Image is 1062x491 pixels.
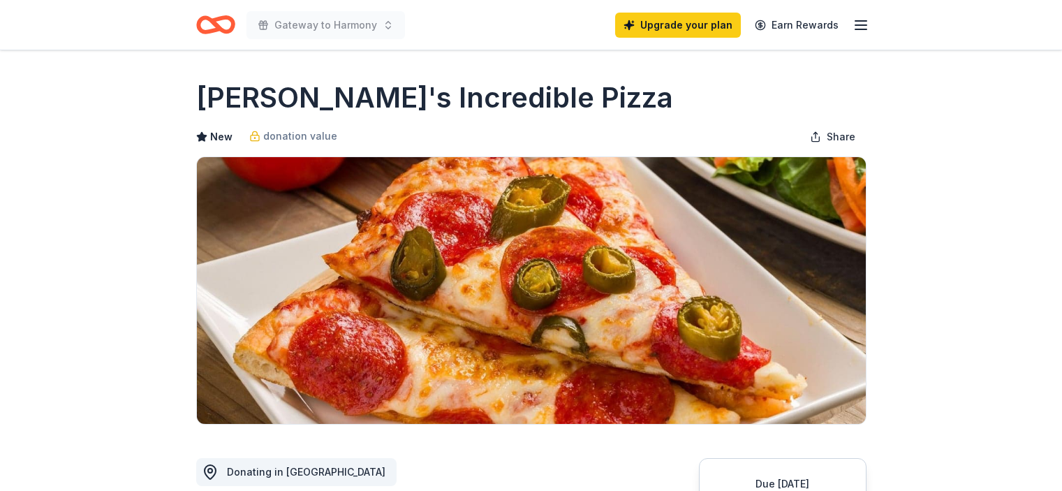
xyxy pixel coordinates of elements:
a: Upgrade your plan [615,13,741,38]
span: Gateway to Harmony [274,17,377,34]
a: donation value [249,128,337,145]
span: donation value [263,128,337,145]
span: Share [827,129,855,145]
h1: [PERSON_NAME]'s Incredible Pizza [196,78,673,117]
a: Home [196,8,235,41]
a: Earn Rewards [746,13,847,38]
img: Image for John's Incredible Pizza [197,157,866,424]
button: Share [799,123,866,151]
button: Gateway to Harmony [246,11,405,39]
span: Donating in [GEOGRAPHIC_DATA] [227,466,385,478]
span: New [210,129,233,145]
